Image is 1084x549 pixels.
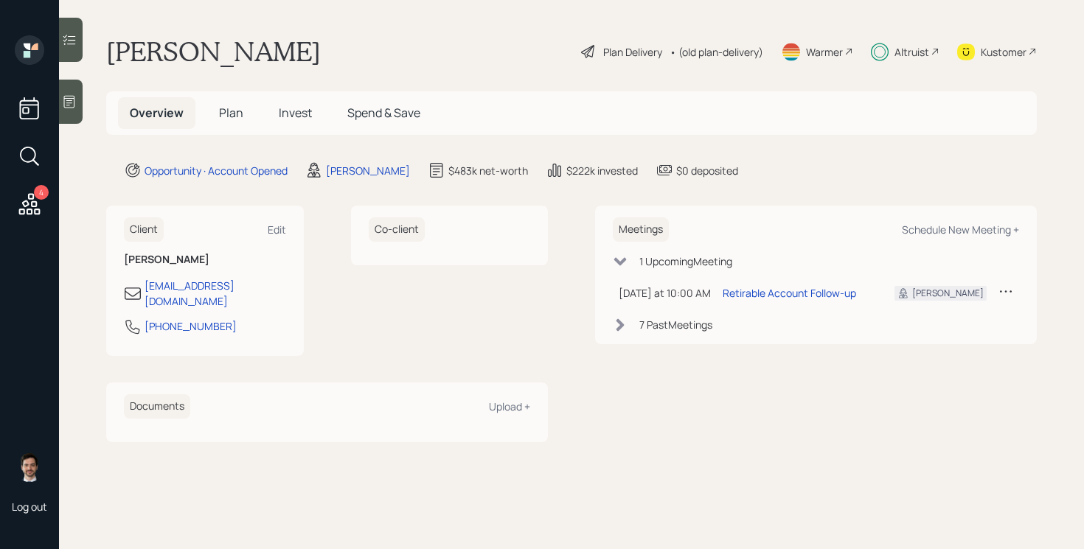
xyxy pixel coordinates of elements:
[124,253,286,266] h6: [PERSON_NAME]
[124,217,164,242] h6: Client
[145,278,286,309] div: [EMAIL_ADDRESS][DOMAIN_NAME]
[489,399,530,413] div: Upload +
[124,394,190,419] h6: Documents
[894,44,929,60] div: Altruist
[566,163,638,178] div: $222k invested
[279,105,312,121] span: Invest
[723,285,856,301] div: Retirable Account Follow-up
[106,35,321,68] h1: [PERSON_NAME]
[130,105,184,121] span: Overview
[619,285,711,301] div: [DATE] at 10:00 AM
[902,223,1019,237] div: Schedule New Meeting +
[219,105,243,121] span: Plan
[145,163,288,178] div: Opportunity · Account Opened
[448,163,528,178] div: $483k net-worth
[268,223,286,237] div: Edit
[613,217,669,242] h6: Meetings
[369,217,425,242] h6: Co-client
[670,44,763,60] div: • (old plan-delivery)
[34,185,49,200] div: 4
[981,44,1026,60] div: Kustomer
[806,44,843,60] div: Warmer
[676,163,738,178] div: $0 deposited
[12,500,47,514] div: Log out
[912,287,984,300] div: [PERSON_NAME]
[15,452,44,482] img: jonah-coleman-headshot.png
[603,44,662,60] div: Plan Delivery
[145,318,237,334] div: [PHONE_NUMBER]
[326,163,410,178] div: [PERSON_NAME]
[347,105,420,121] span: Spend & Save
[639,253,732,269] div: 1 Upcoming Meeting
[639,317,712,332] div: 7 Past Meeting s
